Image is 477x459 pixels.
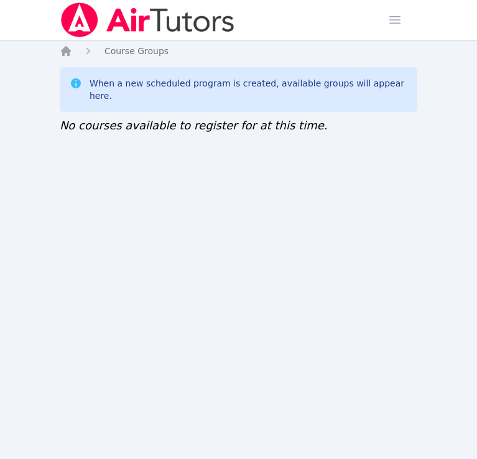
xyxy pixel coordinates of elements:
[104,45,169,57] a: Course Groups
[90,77,407,102] div: When a new scheduled program is created, available groups will appear here.
[60,45,417,57] nav: Breadcrumb
[104,46,169,56] span: Course Groups
[60,119,328,132] span: No courses available to register for at this time.
[60,2,236,37] img: Air Tutors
